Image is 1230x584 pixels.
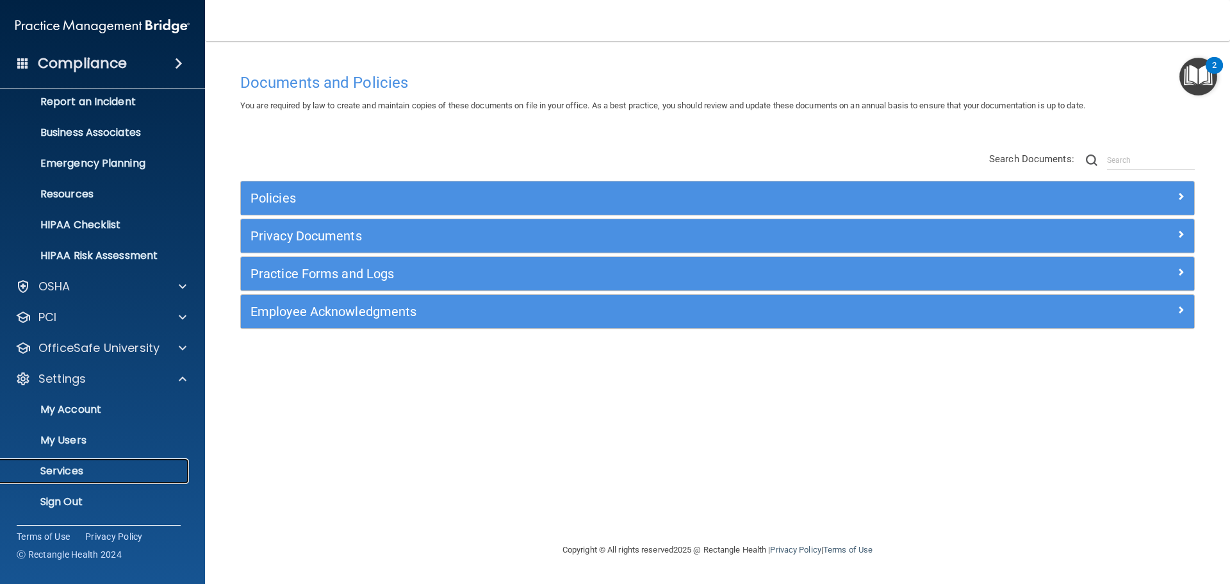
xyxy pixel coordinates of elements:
input: Search [1107,151,1195,170]
a: Policies [250,188,1185,208]
p: HIPAA Checklist [8,219,183,231]
p: OfficeSafe University [38,340,160,356]
a: OSHA [15,279,186,294]
p: Business Associates [8,126,183,139]
p: Settings [38,371,86,387]
a: Employee Acknowledgments [250,301,1185,322]
p: OSHA [38,279,70,294]
a: Terms of Use [17,530,70,543]
img: ic-search.3b580494.png [1086,154,1097,166]
a: Privacy Documents [250,226,1185,246]
div: Copyright © All rights reserved 2025 @ Rectangle Health | | [484,530,951,571]
a: Privacy Policy [85,530,143,543]
a: Settings [15,371,186,387]
a: Terms of Use [823,545,873,555]
a: Practice Forms and Logs [250,263,1185,284]
span: You are required by law to create and maintain copies of these documents on file in your office. ... [240,101,1085,110]
h5: Privacy Documents [250,229,946,243]
a: PCI [15,310,186,325]
p: Emergency Planning [8,157,183,170]
span: Search Documents: [989,153,1074,165]
p: Report an Incident [8,96,183,108]
p: Services [8,465,183,478]
h5: Practice Forms and Logs [250,267,946,281]
div: 2 [1212,65,1217,82]
button: Open Resource Center, 2 new notifications [1179,58,1217,96]
p: Resources [8,188,183,201]
img: PMB logo [15,13,190,39]
p: HIPAA Risk Assessment [8,249,183,262]
h4: Documents and Policies [240,74,1195,91]
h4: Compliance [38,54,127,72]
h5: Policies [250,191,946,205]
a: OfficeSafe University [15,340,186,356]
p: Sign Out [8,496,183,508]
h5: Employee Acknowledgments [250,305,946,319]
p: My Users [8,434,183,447]
span: Ⓒ Rectangle Health 2024 [17,548,122,561]
p: PCI [38,310,56,325]
p: My Account [8,403,183,416]
a: Privacy Policy [770,545,821,555]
